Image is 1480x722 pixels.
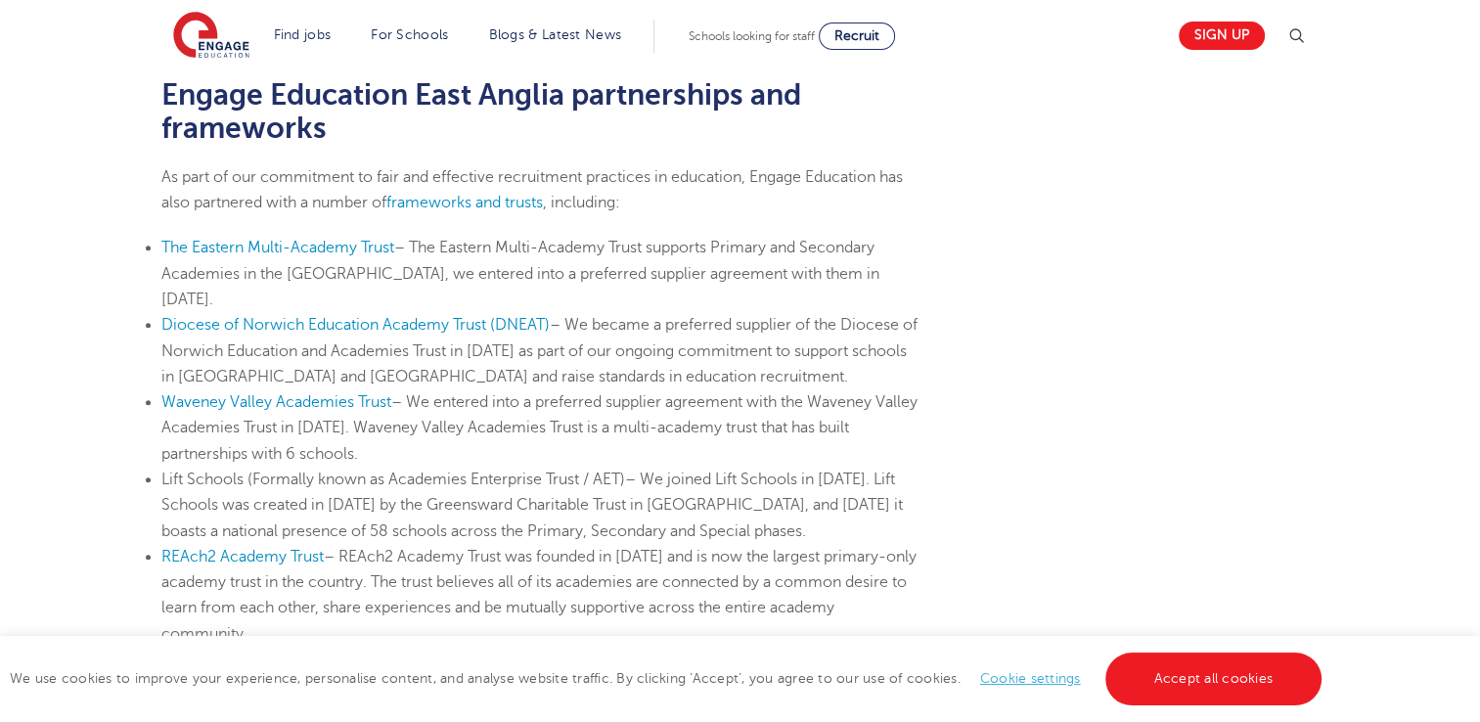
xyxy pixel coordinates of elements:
span: Schools looking for staff [689,29,815,43]
a: Find jobs [274,27,332,42]
span: Recruit [834,28,879,43]
span: – The Eastern Multi-Academy Trust supports Primary and Secondary Academies in the [GEOGRAPHIC_DAT... [161,239,879,308]
a: Cookie settings [980,671,1081,686]
span: – We entered into a preferred supplier agreement with the Waveney Valley Academies Trust in [DATE... [161,393,918,463]
a: Blogs & Latest News [489,27,622,42]
span: Engage Education East Anglia partnerships and frameworks [161,78,801,145]
a: The Eastern Multi-Academy Trust [161,239,394,256]
span: , including: [543,194,620,211]
a: For Schools [371,27,448,42]
a: frameworks and trusts [386,194,543,211]
a: Waveney Valley Academies Trust [161,393,391,411]
span: – We became a preferred supplier of the Diocese of Norwich Education and Academies Trust in [DATE... [161,316,918,385]
span: – REAch2 Academy Trust was founded in [DATE] and is now the largest primary-only academy trust in... [161,548,917,643]
a: REAch2 Academy Trust [161,548,324,565]
span: – We joined Lift Schools in [DATE]. Lift Schools was created in [DATE] by the Greensward Charitab... [161,471,903,540]
a: Accept all cookies [1105,653,1323,705]
span: Lift Schools (Formally known as Academies Enterprise Trust / AET) [161,471,625,488]
span: We use cookies to improve your experience, personalise content, and analyse website traffic. By c... [10,671,1326,686]
a: Diocese of Norwich Education Academy Trust (DNEAT) [161,316,550,334]
a: Sign up [1179,22,1265,50]
img: Engage Education [173,12,249,61]
a: Recruit [819,23,895,50]
span: As part of our commitment to fair and effective recruitment practices in education, Engage Educat... [161,168,903,211]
